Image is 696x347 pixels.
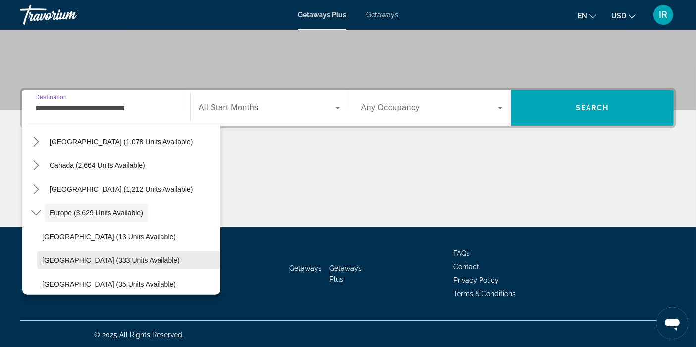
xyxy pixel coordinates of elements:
[27,157,45,174] button: Toggle Canada (2,664 units available) submenu
[361,103,420,112] span: Any Occupancy
[42,233,176,241] span: [GEOGRAPHIC_DATA] (13 units available)
[511,90,674,126] button: Search
[656,307,688,339] iframe: Button to launch messaging window
[35,94,67,100] span: Destination
[50,161,145,169] span: Canada (2,664 units available)
[27,181,45,198] button: Toggle Caribbean & Atlantic Islands (1,212 units available) submenu
[578,12,587,20] span: en
[199,103,259,112] span: All Start Months
[611,8,636,23] button: Change currency
[50,209,143,217] span: Europe (3,629 units available)
[42,256,180,264] span: [GEOGRAPHIC_DATA] (333 units available)
[22,90,674,126] div: Search widget
[50,138,193,146] span: [GEOGRAPHIC_DATA] (1,078 units available)
[453,249,470,257] a: FAQs
[45,133,198,150] button: Select destination: Mexico (1,078 units available)
[37,228,220,246] button: Select destination: Andorra (13 units available)
[366,11,398,19] a: Getaways
[20,2,119,28] a: Travorium
[611,12,626,20] span: USD
[27,204,45,222] button: Toggle Europe (3,629 units available) submenu
[453,290,516,297] a: Terms & Conditions
[27,133,45,150] button: Toggle Mexico (1,078 units available) submenu
[45,180,198,198] button: Select destination: Caribbean & Atlantic Islands (1,212 units available)
[35,102,177,114] input: Select destination
[45,204,148,222] button: Select destination: Europe (3,629 units available)
[329,264,362,283] a: Getaways Plus
[45,156,150,174] button: Select destination: Canada (2,664 units available)
[578,8,596,23] button: Change language
[22,121,220,295] div: Destination options
[659,10,668,20] span: IR
[94,331,184,339] span: © 2025 All Rights Reserved.
[576,104,609,112] span: Search
[50,185,193,193] span: [GEOGRAPHIC_DATA] (1,212 units available)
[37,275,220,293] button: Select destination: Denmark (35 units available)
[650,4,676,25] button: User Menu
[453,263,479,271] a: Contact
[42,280,176,288] span: [GEOGRAPHIC_DATA] (35 units available)
[37,251,220,269] button: Select destination: Austria (333 units available)
[298,11,346,19] a: Getaways Plus
[453,276,499,284] a: Privacy Policy
[289,264,321,272] a: Getaways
